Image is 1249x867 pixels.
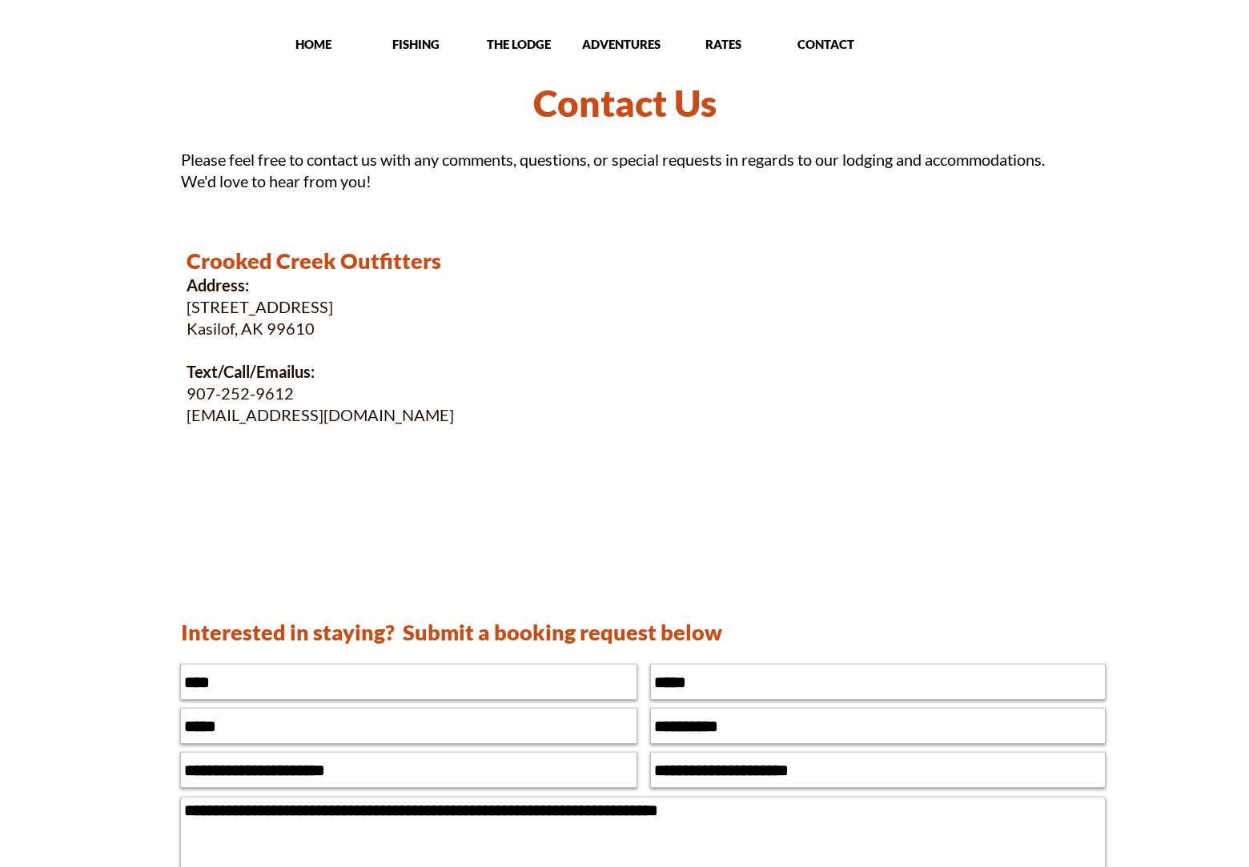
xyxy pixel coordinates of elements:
[144,74,1105,132] p: Contact Us
[263,36,363,52] p: HOME
[571,36,671,52] p: ADVENTURES
[187,296,667,318] p: [STREET_ADDRESS]
[181,618,781,646] h2: Interested in staying? Submit a booking request below
[468,36,568,52] p: THE LODGE
[673,36,773,52] p: RATES
[187,247,667,275] p: Crooked Creek Outfitters
[187,318,667,339] p: Kasilof, AK 99610
[187,383,667,404] p: 907-
[295,362,315,381] span: us:
[187,361,667,383] p: Text/Call/Email
[776,36,876,52] p: CONTACT
[187,275,667,296] p: Address:
[181,149,1068,192] h1: Please feel free to contact us with any comments, questions, or special requests in regards to ou...
[221,383,294,403] span: 252-9612
[366,36,466,52] p: FISHING
[187,404,667,426] p: [EMAIL_ADDRESS][DOMAIN_NAME]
